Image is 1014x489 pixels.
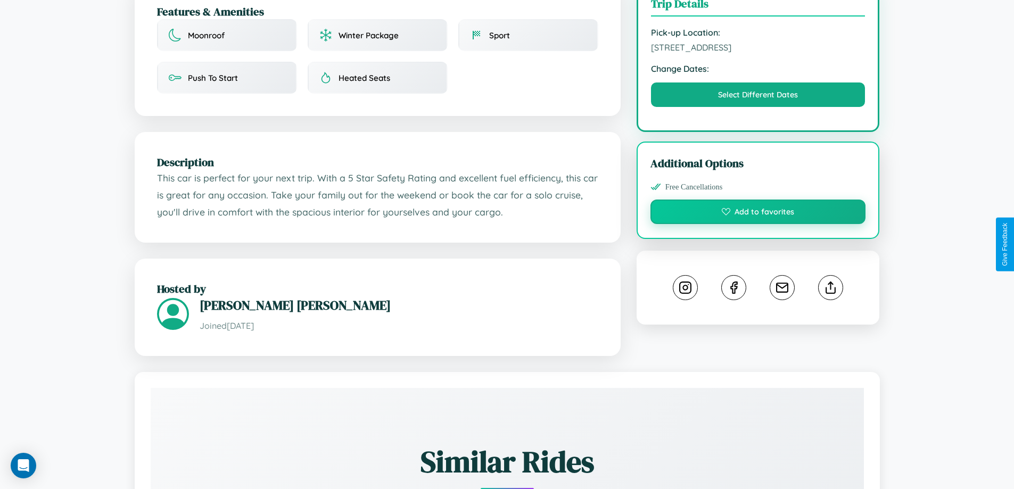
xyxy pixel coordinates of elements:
h2: Description [157,154,598,170]
h2: Features & Amenities [157,4,598,19]
p: This car is perfect for your next trip. With a 5 Star Safety Rating and excellent fuel efficiency... [157,170,598,220]
div: Give Feedback [1001,223,1009,266]
span: [STREET_ADDRESS] [651,42,865,53]
h2: Hosted by [157,281,598,296]
span: Winter Package [339,30,399,40]
p: Joined [DATE] [200,318,598,334]
span: Free Cancellations [665,183,723,192]
h3: [PERSON_NAME] [PERSON_NAME] [200,296,598,314]
span: Heated Seats [339,73,390,83]
span: Moonroof [188,30,225,40]
span: Push To Start [188,73,238,83]
div: Open Intercom Messenger [11,453,36,478]
button: Add to favorites [650,200,866,224]
button: Select Different Dates [651,82,865,107]
span: Sport [489,30,510,40]
strong: Change Dates: [651,63,865,74]
strong: Pick-up Location: [651,27,865,38]
h2: Similar Rides [188,441,827,482]
h3: Additional Options [650,155,866,171]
